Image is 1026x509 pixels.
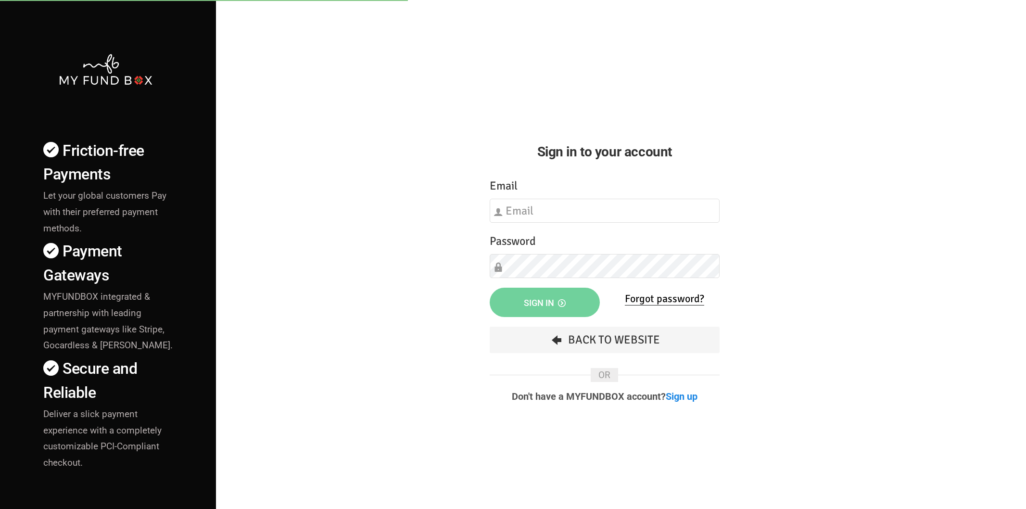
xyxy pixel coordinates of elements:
a: Sign up [666,391,697,402]
span: Deliver a slick payment experience with a completely customizable PCI-Compliant checkout. [43,408,162,469]
span: Let your global customers Pay with their preferred payment methods. [43,190,166,234]
p: Don't have a MYFUNDBOX account? [490,392,720,401]
span: OR [591,368,618,382]
label: Email [490,177,518,195]
button: Sign in [490,288,600,317]
span: MYFUNDBOX integrated & partnership with leading payment gateways like Stripe, Gocardless & [PERSO... [43,291,173,351]
label: Password [490,232,536,250]
a: Back To Website [490,327,720,353]
img: mfbwhite.png [58,53,153,86]
span: Sign in [524,298,566,308]
h4: Secure and Reliable [43,357,177,404]
input: Email [490,199,720,223]
h4: Payment Gateways [43,240,177,287]
h4: Friction-free Payments [43,139,177,186]
h2: Sign in to your account [490,141,720,162]
a: Forgot password? [625,292,704,305]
